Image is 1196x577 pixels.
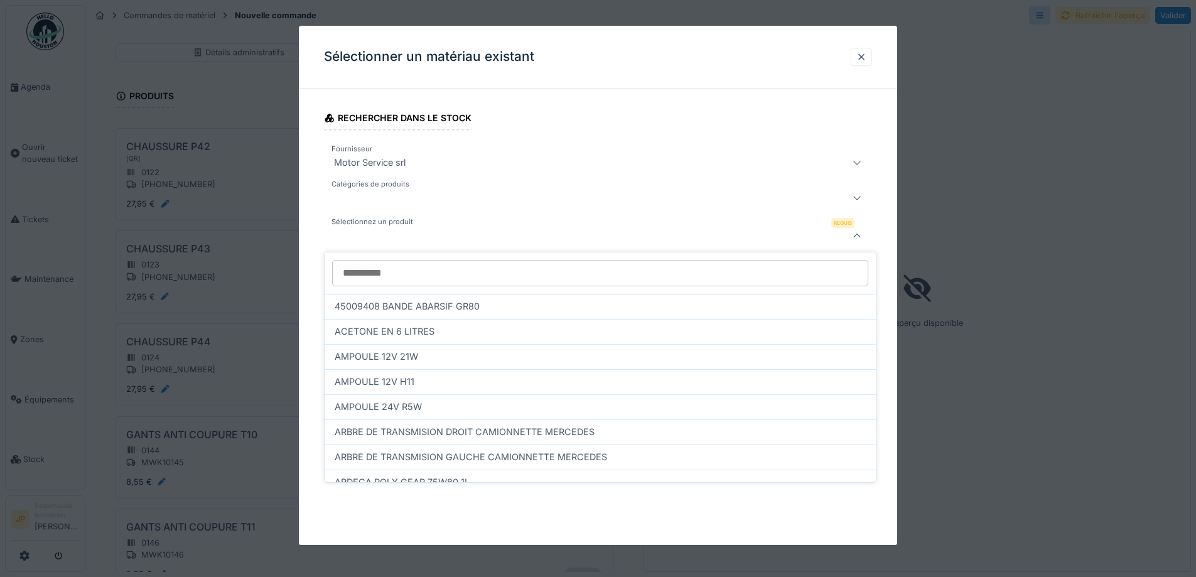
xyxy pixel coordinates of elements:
label: Sélectionnez un produit [329,217,416,227]
div: Requis [831,218,854,228]
div: Rechercher dans le stock [324,109,471,130]
span: AMPOULE 12V H11 [335,375,414,389]
div: Motor Service srl [329,155,411,170]
span: ARBRE DE TRANSMISION GAUCHE CAMIONNETTE MERCEDES [335,450,607,464]
span: 45009408 BANDE ABARSIF GR80 [335,299,480,313]
span: AMPOULE 12V 21W [335,350,418,364]
span: ACETONE EN 6 LITRES [335,325,434,338]
label: Fournisseur [329,144,375,154]
span: ARBRE DE TRANSMISION DROIT CAMIONNETTE MERCEDES [335,425,595,439]
label: Catégories de produits [329,179,412,190]
span: ARDECA POLY GEAR 75W80 1L [335,475,470,489]
span: AMPOULE 24V R5W [335,400,422,414]
h3: Sélectionner un matériau existant [324,49,534,65]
